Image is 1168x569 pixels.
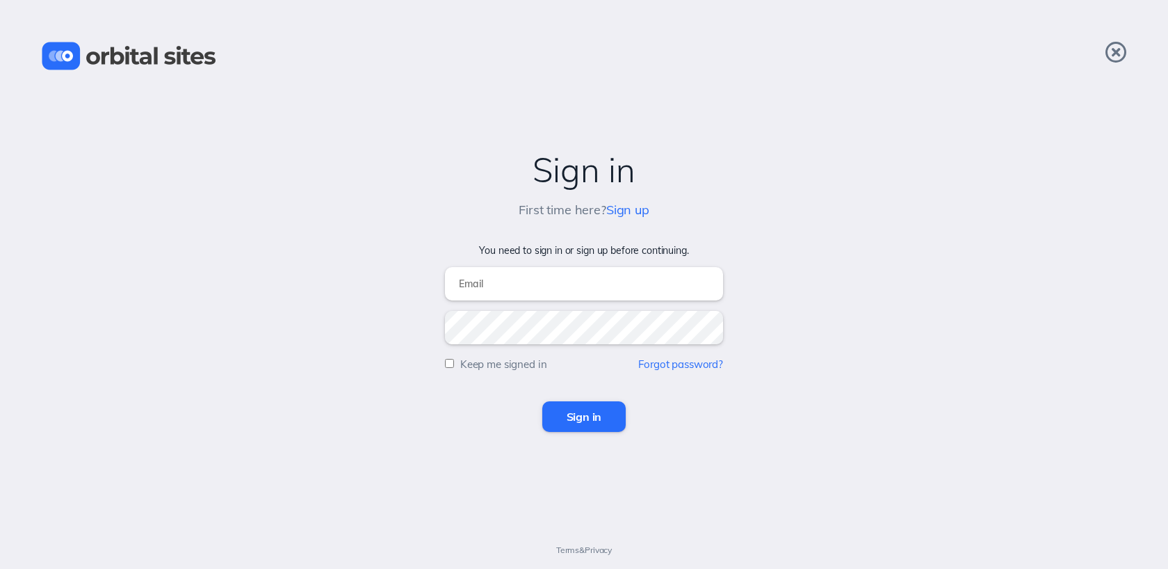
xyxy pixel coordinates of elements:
[460,358,547,371] label: Keep me signed in
[519,203,649,218] h5: First time here?
[585,545,612,555] a: Privacy
[42,42,216,70] img: Orbital Sites Logo
[14,245,1154,432] form: You need to sign in or sign up before continuing.
[606,202,649,218] a: Sign up
[445,267,723,300] input: Email
[542,401,626,432] input: Sign in
[14,151,1154,189] h2: Sign in
[556,545,579,555] a: Terms
[638,358,723,371] a: Forgot password?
